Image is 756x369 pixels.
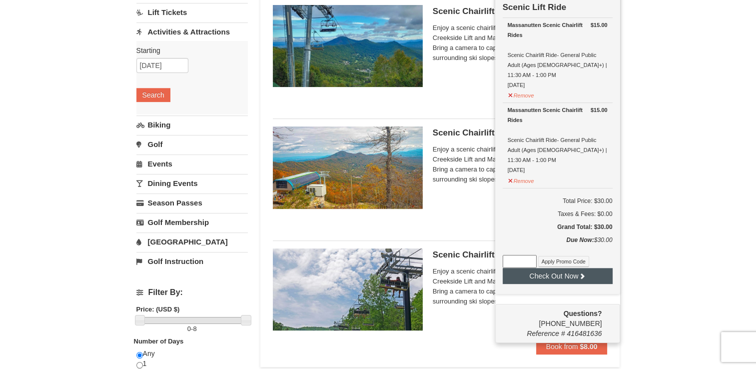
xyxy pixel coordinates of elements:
[433,128,608,138] h5: Scenic Chairlift Ride | 11:30 AM - 1:00 PM
[508,105,608,175] div: Scenic Chairlift Ride- General Public Adult (Ages [DEMOGRAPHIC_DATA]+) | 11:30 AM - 1:00 PM [DATE]
[136,3,248,21] a: Lift Tickets
[508,20,608,90] div: Scenic Chairlift Ride- General Public Adult (Ages [DEMOGRAPHIC_DATA]+) | 11:30 AM - 1:00 PM [DATE]
[193,325,196,332] span: 8
[273,126,423,208] img: 24896431-13-a88f1aaf.jpg
[503,222,613,232] h5: Grand Total: $30.00
[433,6,608,16] h5: Scenic Chairlift Ride | 10:00 AM - 11:30 AM
[508,173,535,186] button: Remove
[273,248,423,330] img: 24896431-9-664d1467.jpg
[538,256,589,267] button: Apply Promo Code
[508,88,535,100] button: Remove
[136,115,248,134] a: Biking
[503,2,567,12] strong: Scenic Lift Ride
[508,105,608,125] div: Massanutten Scenic Chairlift Rides
[591,20,608,30] strong: $15.00
[136,193,248,212] a: Season Passes
[503,196,613,206] h6: Total Price: $30.00
[136,22,248,41] a: Activities & Attractions
[433,266,608,306] span: Enjoy a scenic chairlift ride up Massanutten’s signature Creekside Lift and Massanutten's NEW Pea...
[536,338,608,354] button: Book from $8.00
[136,324,248,334] label: -
[136,288,248,297] h4: Filter By:
[273,5,423,87] img: 24896431-1-a2e2611b.jpg
[503,209,613,219] div: Taxes & Fees: $0.00
[136,252,248,270] a: Golf Instruction
[433,250,608,260] h5: Scenic Chairlift Ride | 1:00 PM - 2:30 PM
[136,135,248,153] a: Golf
[563,309,602,317] strong: Questions?
[503,308,602,327] span: [PHONE_NUMBER]
[503,268,613,284] button: Check Out Now
[503,235,613,255] div: $30.00
[591,105,608,115] strong: $15.00
[567,329,602,337] span: 416481636
[136,174,248,192] a: Dining Events
[527,329,565,337] span: Reference #
[136,154,248,173] a: Events
[580,342,597,350] strong: $8.00
[136,88,170,102] button: Search
[566,236,594,243] strong: Due Now:
[508,20,608,40] div: Massanutten Scenic Chairlift Rides
[136,45,240,55] label: Starting
[187,325,191,332] span: 0
[134,337,184,345] strong: Number of Days
[136,213,248,231] a: Golf Membership
[136,305,180,313] strong: Price: (USD $)
[433,144,608,184] span: Enjoy a scenic chairlift ride up Massanutten’s signature Creekside Lift and Massanutten's NEW Pea...
[136,232,248,251] a: [GEOGRAPHIC_DATA]
[433,23,608,63] span: Enjoy a scenic chairlift ride up Massanutten’s signature Creekside Lift and Massanutten's NEW Pea...
[546,342,578,350] span: Book from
